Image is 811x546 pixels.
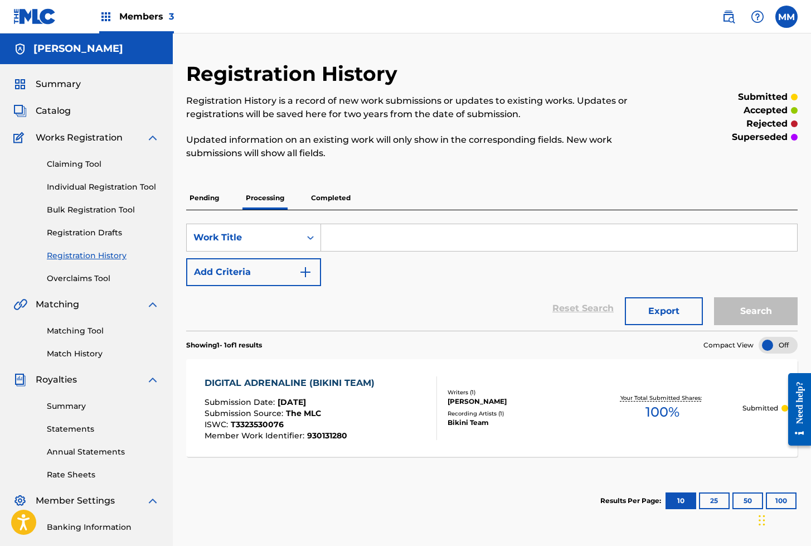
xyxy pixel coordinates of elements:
a: Match History [47,348,159,360]
span: T3323530076 [231,419,284,429]
span: 3 [169,11,174,22]
img: Matching [13,298,27,311]
p: Your Total Submitted Shares: [620,394,705,402]
span: Compact View [703,340,754,350]
button: 10 [666,492,696,509]
p: Registration History is a record of new work submissions or updates to existing works. Updates or... [186,94,657,121]
a: Statements [47,423,159,435]
div: Bikini Team [448,418,582,428]
span: Works Registration [36,131,123,144]
span: Member Settings [36,494,115,508]
span: ISWC : [205,419,231,429]
img: search [722,10,735,23]
a: Individual Registration Tool [47,181,159,193]
span: Members [119,10,174,23]
p: superseded [732,131,788,144]
span: Catalog [36,104,71,118]
a: CatalogCatalog [13,104,71,118]
a: Bulk Registration Tool [47,204,159,216]
span: Member Work Identifier : [205,431,307,441]
img: Accounts [13,42,27,56]
p: Results Per Page: [600,496,664,506]
img: Royalties [13,373,27,386]
img: expand [146,131,159,144]
span: 100 % [645,402,679,422]
h5: Mauricio Morales [33,42,123,55]
p: Processing [242,186,288,210]
div: DIGITAL ADRENALINE (BIKINI TEAM) [205,376,380,390]
a: Banking Information [47,521,159,533]
img: expand [146,494,159,508]
p: Pending [186,186,222,210]
p: submitted [738,90,788,104]
div: [PERSON_NAME] [448,397,582,407]
img: help [751,10,764,23]
span: Royalties [36,373,77,386]
img: Member Settings [13,494,27,508]
a: Claiming Tool [47,158,159,170]
a: Registration Drafts [47,227,159,239]
p: Completed [308,186,354,210]
img: Catalog [13,104,27,118]
div: Drag [759,504,765,537]
p: accepted [744,104,788,117]
span: Submission Source : [205,408,286,418]
span: [DATE] [278,397,306,407]
iframe: Resource Center [780,365,811,455]
span: 930131280 [307,431,347,441]
iframe: Chat Widget [755,492,811,546]
a: Matching Tool [47,325,159,337]
a: Annual Statements [47,446,159,458]
img: expand [146,298,159,311]
a: DIGITAL ADRENALINE (BIKINI TEAM)Submission Date:[DATE]Submission Source:The MLCISWC:T3323530076Me... [186,359,798,457]
p: Updated information on an existing work will only show in the corresponding fields. New work subm... [186,133,657,160]
span: The MLC [286,408,321,418]
button: Export [625,297,703,325]
p: Showing 1 - 1 of 1 results [186,340,262,350]
img: Summary [13,78,27,91]
a: Overclaims Tool [47,273,159,284]
a: Public Search [717,6,740,28]
div: Help [746,6,769,28]
p: Submitted [742,403,778,413]
form: Search Form [186,224,798,331]
button: 50 [732,492,763,509]
div: User Menu [775,6,798,28]
img: 9d2ae6d4665cec9f34b9.svg [299,265,312,279]
span: Submission Date : [205,397,278,407]
img: Works Registration [13,131,28,144]
span: Matching [36,298,79,311]
span: Summary [36,78,81,91]
a: Summary [47,400,159,412]
a: Rate Sheets [47,469,159,481]
div: Work Title [193,231,294,244]
h2: Registration History [186,61,403,86]
img: MLC Logo [13,8,56,25]
img: Top Rightsholders [99,10,113,23]
div: Recording Artists ( 1 ) [448,409,582,418]
button: Add Criteria [186,258,321,286]
div: Writers ( 1 ) [448,388,582,397]
a: Registration History [47,250,159,262]
a: SummarySummary [13,78,81,91]
img: expand [146,373,159,386]
p: rejected [746,117,788,131]
button: 25 [699,492,730,509]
